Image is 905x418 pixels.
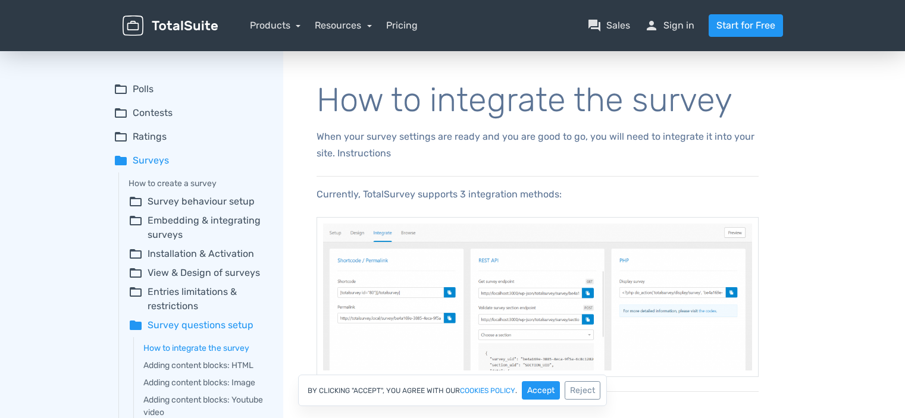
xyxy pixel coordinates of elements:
[317,128,759,162] p: When your survey settings are ready and you are good to go, you will need to integrate it into yo...
[143,359,267,372] a: Adding content blocks: HTML
[129,213,143,242] span: folder_open
[129,318,267,332] summary: folderSurvey questions setup
[129,285,143,313] span: folder_open
[587,18,630,33] a: question_answerSales
[644,18,659,33] span: person
[565,381,600,400] button: Reject
[644,18,694,33] a: personSign in
[709,14,783,37] a: Start for Free
[129,247,143,261] span: folder_open
[317,186,759,203] p: Currently, TotalSurvey supports 3 integration methods:
[460,387,515,394] a: cookies policy
[129,213,267,242] summary: folder_openEmbedding & integrating surveys
[250,20,301,31] a: Products
[522,381,560,400] button: Accept
[114,153,267,168] summary: folderSurveys
[129,266,143,280] span: folder_open
[317,217,759,377] img: null
[114,82,128,96] span: folder_open
[123,15,218,36] img: TotalSuite for WordPress
[317,82,759,119] h1: How to integrate the survey
[114,106,128,120] span: folder_open
[114,106,267,120] summary: folder_openContests
[587,18,602,33] span: question_answer
[114,82,267,96] summary: folder_openPolls
[129,194,267,209] summary: folder_openSurvey behaviour setup
[129,194,143,209] span: folder_open
[129,177,267,190] a: How to create a survey
[298,375,607,406] div: By clicking "Accept", you agree with our .
[143,342,267,354] a: How to integrate the survey
[129,285,267,313] summary: folder_openEntries limitations & restrictions
[114,130,267,144] summary: folder_openRatings
[114,130,128,144] span: folder_open
[315,20,372,31] a: Resources
[386,18,418,33] a: Pricing
[129,266,267,280] summary: folder_openView & Design of surveys
[114,153,128,168] span: folder
[129,247,267,261] summary: folder_openInstallation & Activation
[129,318,143,332] span: folder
